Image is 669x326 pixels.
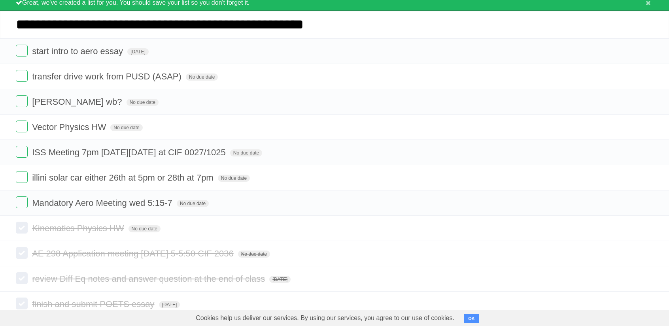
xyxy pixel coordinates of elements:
[32,46,125,56] span: start intro to aero essay
[32,72,183,81] span: transfer drive work from PUSD (ASAP)
[16,222,28,234] label: Done
[16,196,28,208] label: Done
[32,147,228,157] span: ISS Meeting 7pm [DATE][DATE] at CIF 0027/1025
[32,97,124,107] span: [PERSON_NAME] wb?
[32,274,267,284] span: review Diff Eq notes and answer question at the end of class
[32,198,174,208] span: Mandatory Aero Meeting wed 5:15-7
[32,299,156,309] span: finish and submit POETS essay
[16,247,28,259] label: Done
[16,45,28,57] label: Done
[32,173,215,183] span: illini solar car either 26th at 5pm or 28th at 7pm
[110,124,142,131] span: No due date
[159,301,180,308] span: [DATE]
[238,251,270,258] span: No due date
[127,48,149,55] span: [DATE]
[16,121,28,132] label: Done
[230,149,262,156] span: No due date
[177,200,209,207] span: No due date
[32,122,108,132] span: Vector Physics HW
[186,73,218,81] span: No due date
[188,310,462,326] span: Cookies help us deliver our services. By using our services, you agree to our use of cookies.
[127,99,159,106] span: No due date
[16,70,28,82] label: Done
[16,146,28,158] label: Done
[129,225,161,232] span: No due date
[16,171,28,183] label: Done
[16,95,28,107] label: Done
[32,249,236,258] span: AE 298 Application meeting [DATE] 5-5:50 CIF 2036
[269,276,291,283] span: [DATE]
[218,175,250,182] span: No due date
[32,223,126,233] span: Kinematics Physics HW
[16,298,28,309] label: Done
[16,272,28,284] label: Done
[464,314,479,323] button: OK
